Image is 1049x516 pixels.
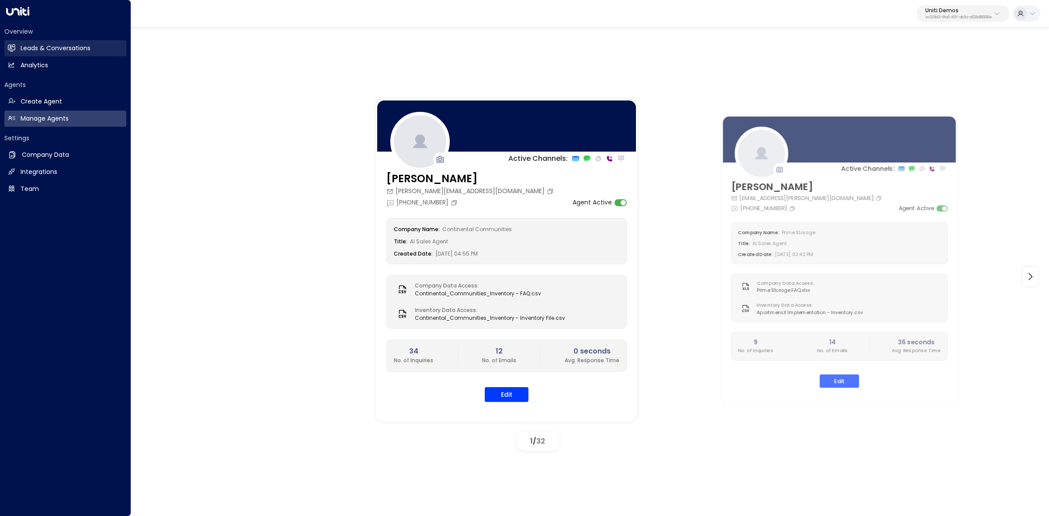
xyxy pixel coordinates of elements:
[21,61,48,70] h2: Analytics
[789,205,797,211] button: Copy
[573,198,612,207] label: Agent Active
[394,357,433,364] p: No. of Inquiries
[415,290,541,298] span: Continental_Communities_Inventory - FAQ.csv
[817,347,848,354] p: No. of Emails
[4,57,126,73] a: Analytics
[782,229,815,235] span: Prime Storage
[4,111,126,127] a: Manage Agents
[757,302,859,309] label: Inventory Data Access:
[4,134,126,142] h2: Settings
[817,337,848,347] h2: 14
[925,8,992,13] p: Uniti Demos
[386,187,556,196] div: [PERSON_NAME][EMAIL_ADDRESS][DOMAIN_NAME]
[752,240,786,246] span: AI Sales Agent
[917,5,1009,22] button: Uniti Demos4c025b01-9fa0-46ff-ab3a-a620b886896e
[482,357,516,364] p: No. of Emails
[386,198,460,207] div: [PHONE_NUMBER]
[841,164,894,174] p: Active Channels:
[508,153,568,164] p: Active Channels:
[485,387,528,402] button: Edit
[757,280,814,287] label: Company Data Access:
[536,436,545,446] span: 32
[21,114,69,123] h2: Manage Agents
[415,282,537,290] label: Company Data Access:
[394,238,407,245] label: Title:
[899,204,934,212] label: Agent Active
[4,40,126,56] a: Leads & Conversations
[21,97,62,106] h2: Create Agent
[435,250,478,257] span: [DATE] 04:55 PM
[394,346,433,357] h2: 34
[738,229,779,235] label: Company Name:
[410,238,448,245] span: AI Sales Agent
[757,309,863,316] span: ApartmensX Implementation - Inventory.csv
[731,194,883,202] div: [EMAIL_ADDRESS][PERSON_NAME][DOMAIN_NAME]
[4,27,126,36] h2: Overview
[892,337,941,347] h2: 36 seconds
[757,287,818,294] span: Prime Storage FAQ.xlsx
[4,181,126,197] a: Team
[738,251,773,257] label: Created Date:
[21,44,90,53] h2: Leads & Conversations
[875,195,884,201] button: Copy
[738,240,750,246] label: Title:
[731,180,883,194] h3: [PERSON_NAME]
[415,306,561,314] label: Inventory Data Access:
[731,204,797,212] div: [PHONE_NUMBER]
[738,347,773,354] p: No. of Inquiries
[530,436,533,446] span: 1
[21,167,57,177] h2: Integrations
[4,94,126,110] a: Create Agent
[4,164,126,180] a: Integrations
[4,80,126,89] h2: Agents
[482,346,516,357] h2: 12
[565,357,619,364] p: Avg. Response Time
[21,184,39,194] h2: Team
[925,16,992,19] p: 4c025b01-9fa0-46ff-ab3a-a620b886896e
[451,199,460,206] button: Copy
[415,314,565,322] span: Continental_Communities_Inventory - Inventory File.csv
[820,374,859,388] button: Edit
[394,225,440,233] label: Company Name:
[738,337,773,347] h2: 9
[4,147,126,163] a: Company Data
[775,251,813,257] span: [DATE] 02:42 PM
[547,188,556,195] button: Copy
[516,432,559,451] div: /
[394,250,433,257] label: Created Date:
[386,171,556,187] h3: [PERSON_NAME]
[22,150,69,159] h2: Company Data
[892,347,941,354] p: Avg. Response Time
[442,225,512,233] span: Continental Communities
[565,346,619,357] h2: 0 seconds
